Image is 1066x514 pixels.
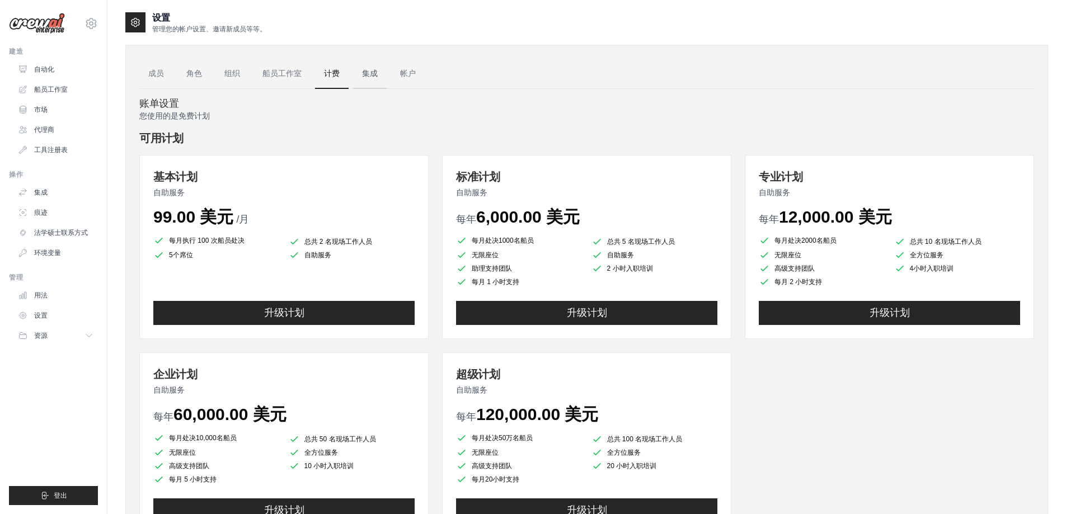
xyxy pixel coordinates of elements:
font: 建造 [9,48,23,55]
font: 无限座位 [774,251,801,259]
font: 可用计划 [139,132,184,144]
font: 总共 100 名现场工作人员 [607,435,683,443]
font: 法学硕士联系方式 [34,229,88,237]
a: 船员工作室 [13,81,98,98]
font: 每月处决50万名船员 [472,434,533,442]
font: 每年 [456,411,476,422]
font: 代理商 [34,126,54,134]
font: 专业计划 [759,171,802,183]
font: 船员工作室 [262,69,302,78]
font: 标准计划 [456,171,500,183]
font: 全方位服务 [607,449,641,456]
a: 设置 [13,306,98,324]
font: 无限座位 [169,449,196,456]
font: 痕迹 [34,209,48,216]
a: 组织 [215,59,249,89]
font: 操作 [9,171,23,178]
font: 每年 [456,214,476,225]
font: 5个席位 [169,251,193,259]
a: 环境变量 [13,244,98,262]
font: 高级支持团队 [472,462,512,470]
font: 99.00 美元 [153,208,233,226]
a: 市场 [13,101,98,119]
font: 账单设置 [139,98,179,109]
font: 升级计划 [870,307,910,318]
font: 全方位服务 [304,449,338,456]
font: 自助服务 [759,188,790,197]
font: 总共 50 名现场工作人员 [304,435,376,443]
font: 全方位服务 [910,251,943,259]
font: 无限座位 [472,449,499,456]
button: 登出 [9,486,98,505]
a: 代理商 [13,121,98,139]
font: 6,000.00 美元 [476,208,580,226]
img: 标识 [9,13,65,34]
font: 超级计划 [456,368,500,380]
font: 环境变量 [34,249,61,257]
font: 管理您的帐户设置、邀请新成员等等。 [152,25,266,33]
font: 每月处决10,000名船员 [169,434,237,442]
font: 总共 2 名现场工作人员 [304,238,372,246]
a: 集成 [13,183,98,201]
font: 每年 [759,214,779,225]
font: 每月处决1000名船员 [472,237,534,244]
font: 设置 [34,312,48,319]
font: 计费 [324,69,340,78]
font: 每月20小时支持 [472,475,519,483]
font: 每月 2 小时支持 [774,278,822,286]
font: 您使用的是免费计划 [139,111,210,120]
font: 自助服务 [456,385,487,394]
font: 资源 [34,332,48,339]
font: 每月 5 小时支持 [169,475,217,483]
font: 设置 [152,13,170,22]
font: 每月 1 小时支持 [472,278,519,286]
font: 自助服务 [153,385,185,394]
font: 登出 [54,492,67,499]
font: 基本计划 [153,171,197,183]
font: 60,000.00 美元 [173,405,287,423]
font: 自助服务 [304,251,331,259]
font: 无限座位 [472,251,499,259]
font: 升级计划 [567,307,607,318]
a: 船员工作室 [253,59,311,89]
font: 4小时入职培训 [910,265,954,272]
font: 市场 [34,106,48,114]
font: 总共 5 名现场工作人员 [607,238,675,246]
font: 总共 10 名现场工作人员 [910,238,982,246]
a: 角色 [177,59,211,89]
font: 120,000.00 美元 [476,405,598,423]
a: 用法 [13,286,98,304]
a: 工具注册表 [13,141,98,159]
font: 高级支持团队 [169,462,209,470]
font: 工具注册表 [34,146,68,154]
button: 升级计划 [153,301,415,325]
font: 10 小时入职培训 [304,462,354,470]
font: 角色 [186,69,202,78]
font: 自动化 [34,65,54,73]
a: 帐户 [391,59,425,89]
font: 每年 [153,411,173,422]
font: 20 小时入职培训 [607,462,657,470]
font: /月 [236,214,249,225]
font: 管理 [9,273,23,281]
font: 用法 [34,291,48,299]
button: 升级计划 [456,301,717,325]
font: 每月执行 100 次船员处决 [169,237,245,244]
font: 成员 [148,69,164,78]
font: 自助服务 [153,188,185,197]
font: 每月处决2000名船员 [774,237,837,244]
font: 企业计划 [153,368,197,380]
a: 集成 [353,59,387,89]
a: 法学硕士联系方式 [13,224,98,242]
font: 帐户 [400,69,416,78]
a: 痕迹 [13,204,98,221]
a: 成员 [139,59,173,89]
font: 助理支持团队 [472,265,512,272]
font: 组织 [224,69,240,78]
font: 自助服务 [607,251,634,259]
font: 高级支持团队 [774,265,815,272]
font: 12,000.00 美元 [779,208,892,226]
a: 自动化 [13,60,98,78]
font: 升级计划 [264,307,304,318]
button: 升级计划 [759,301,1020,325]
